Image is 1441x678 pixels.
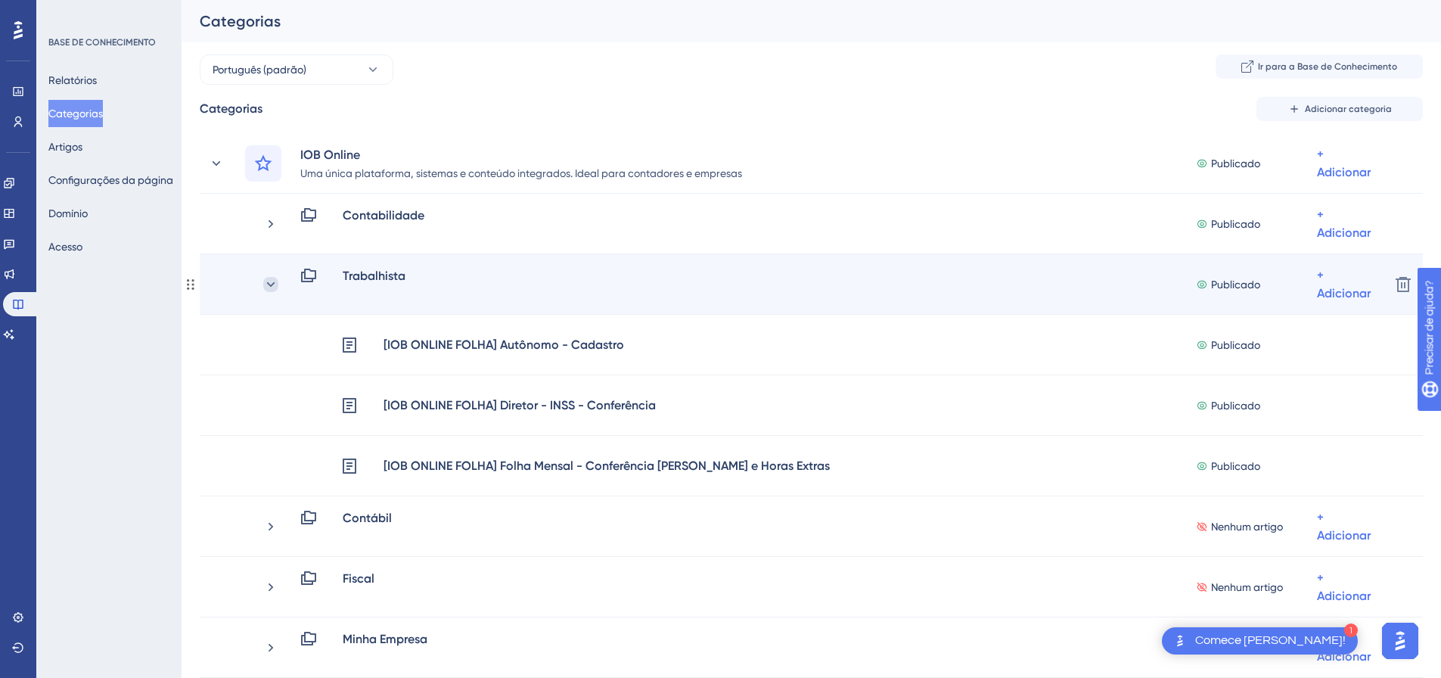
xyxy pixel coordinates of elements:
img: imagem-do-lançador-texto-alternativo [1171,632,1189,650]
font: BASE DE CONHECIMENTO [48,37,156,48]
font: Publicado [1211,218,1260,230]
font: Categorias [200,12,281,30]
font: Categorias [200,101,262,116]
font: Português (padrão) [213,64,306,76]
font: Nenhum artigo [1211,521,1283,533]
font: + Adicionar [1317,268,1371,300]
font: Uma única plataforma, sistemas e conteúdo integrados. Ideal para contadores e empresas [300,167,742,179]
font: Fiscal [343,571,374,586]
font: Publicado [1211,400,1260,412]
font: + Adicionar [1317,631,1371,664]
font: Publicado [1211,460,1260,472]
font: Publicado [1211,278,1260,291]
button: Acesso [48,233,82,260]
font: Comece [PERSON_NAME]! [1195,634,1346,646]
font: Relatórios [48,74,97,86]
iframe: Iniciador do Assistente de IA do UserGuiding [1377,618,1423,664]
button: Adicionar categoria [1256,97,1423,121]
button: Português (padrão) [200,54,393,85]
font: [IOB ONLINE FOLHA] Autônomo - Cadastro [384,337,624,352]
font: Publicado [1211,157,1260,169]
font: Publicado [1211,339,1260,351]
font: Contábil [343,511,392,525]
font: Categorias [48,107,103,120]
font: [IOB ONLINE FOLHA] Folha Mensal - Conferência [PERSON_NAME] e Horas Extras [384,459,830,473]
font: Contabilidade [343,208,424,222]
font: Acesso [48,241,82,253]
font: 1 [1349,627,1353,635]
font: Precisar de ajuda? [36,7,130,18]
button: Configurações da página [48,166,173,194]
font: + Adicionar [1317,571,1371,603]
button: Domínio [48,200,88,227]
font: Adicionar categoria [1305,104,1392,114]
font: + Adicionar [1317,147,1371,179]
font: Domínio [48,207,88,219]
font: Configurações da página [48,174,173,186]
button: Relatórios [48,67,97,94]
button: Categorias [48,100,103,127]
font: + Adicionar [1317,510,1371,543]
font: Nenhum artigo [1211,581,1283,593]
button: Artigos [48,133,82,160]
font: Ir para a Base de Conhecimento [1258,61,1397,72]
font: Minha Empresa [343,632,427,646]
font: + Adicionar [1317,207,1371,240]
font: Trabalhista [343,269,405,283]
font: IOB Online [300,148,360,162]
div: Abra a lista de verificação Comece!, módulos restantes: 1 [1162,627,1358,655]
font: [IOB ONLINE FOLHA] Diretor - INSS - Conferência [384,398,656,412]
button: Ir para a Base de Conhecimento [1216,54,1423,79]
font: Artigos [48,141,82,153]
